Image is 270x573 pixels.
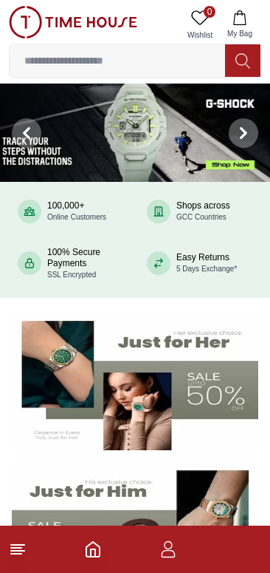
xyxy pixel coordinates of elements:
div: 100,000+ [47,200,106,223]
span: GCC Countries [176,213,226,221]
div: Easy Returns [176,252,237,274]
span: Wishlist [181,30,218,41]
img: Women's Watches Banner [12,313,258,450]
div: 100% Secure Payments [47,247,123,280]
img: ... [9,6,137,38]
a: 0Wishlist [181,6,218,44]
span: My Bag [221,28,258,39]
span: 0 [204,6,215,18]
span: 5 Days Exchange* [176,265,237,273]
span: SSL Encrypted [47,271,96,279]
div: Shops across [176,200,230,223]
span: Online Customers [47,213,106,221]
button: My Bag [218,6,261,44]
a: Home [84,540,102,558]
